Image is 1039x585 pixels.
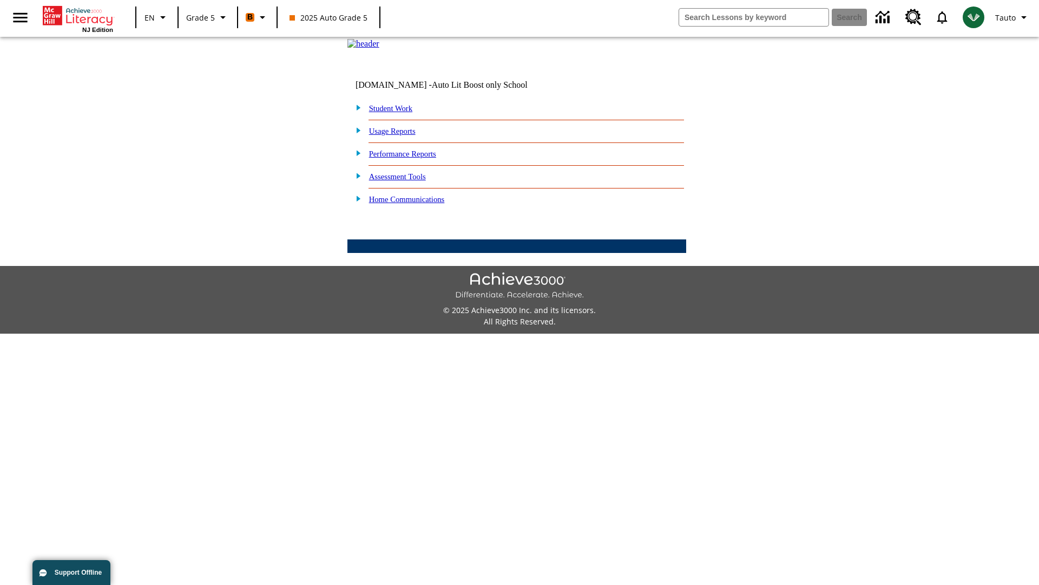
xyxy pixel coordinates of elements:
img: plus.gif [350,148,361,158]
img: plus.gif [350,102,361,112]
img: plus.gif [350,125,361,135]
a: Notifications [928,3,956,31]
a: Student Work [369,104,412,113]
span: NJ Edition [82,27,113,33]
span: Support Offline [55,569,102,576]
button: Profile/Settings [991,8,1035,27]
span: Grade 5 [186,12,215,23]
a: Assessment Tools [369,172,426,181]
button: Language: EN, Select a language [140,8,174,27]
td: [DOMAIN_NAME] - [356,80,555,90]
img: plus.gif [350,193,361,203]
img: avatar image [963,6,984,28]
span: Tauto [995,12,1016,23]
a: Home Communications [369,195,445,204]
button: Open side menu [4,2,36,34]
a: Data Center [869,3,899,32]
input: search field [679,9,828,26]
a: Performance Reports [369,149,436,158]
a: Usage Reports [369,127,416,135]
button: Grade: Grade 5, Select a grade [182,8,234,27]
span: B [247,10,253,24]
a: Resource Center, Will open in new tab [899,3,928,32]
span: 2025 Auto Grade 5 [290,12,367,23]
img: Achieve3000 Differentiate Accelerate Achieve [455,272,584,300]
button: Support Offline [32,560,110,585]
button: Select a new avatar [956,3,991,31]
nobr: Auto Lit Boost only School [432,80,528,89]
button: Boost Class color is orange. Change class color [241,8,273,27]
img: header [347,39,379,49]
span: EN [144,12,155,23]
div: Home [43,4,113,33]
img: plus.gif [350,171,361,180]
